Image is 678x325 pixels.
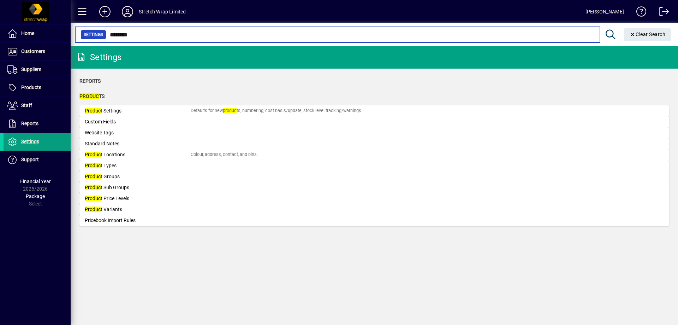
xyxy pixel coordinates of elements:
[630,31,666,37] span: Clear Search
[85,108,101,114] em: Produc
[79,105,669,116] a: Product SettingsDefaults for newproducts, numbering, cost basis/update, stock level tracking/warn...
[85,173,191,180] div: t Groups
[4,43,71,60] a: Customers
[79,193,669,204] a: Product Price Levels
[654,1,669,24] a: Logout
[79,182,669,193] a: Product Sub Groups
[79,138,669,149] a: Standard Notes
[84,31,103,38] span: Settings
[116,5,139,18] button: Profile
[85,152,101,157] em: Produc
[85,217,191,224] div: Pricebook Import Rules
[76,52,121,63] div: Settings
[85,185,101,190] em: Produc
[631,1,647,24] a: Knowledge Base
[79,171,669,182] a: Product Groups
[79,160,669,171] a: Product Types
[21,48,45,54] span: Customers
[85,195,191,202] div: t Price Levels
[85,206,191,213] div: t Variants
[223,108,237,113] em: produc
[26,193,45,199] span: Package
[79,93,105,99] span: ts
[79,93,99,99] em: Produc
[85,207,101,212] em: Produc
[21,85,41,90] span: Products
[79,116,669,127] a: Custom Fields
[79,215,669,226] a: Pricebook Import Rules
[21,157,39,162] span: Support
[4,115,71,133] a: Reports
[21,139,39,144] span: Settings
[85,174,101,179] em: Produc
[624,28,671,41] button: Clear
[79,149,669,160] a: Product LocationsColour, address, contact, and bins.
[85,107,191,115] div: t Settings
[94,5,116,18] button: Add
[21,103,32,108] span: Staff
[85,118,191,126] div: Custom Fields
[4,79,71,97] a: Products
[79,78,101,84] span: Reports
[585,6,624,17] div: [PERSON_NAME]
[85,129,191,137] div: Website Tags
[4,61,71,79] a: Suppliers
[85,162,191,169] div: t Types
[79,127,669,138] a: Website Tags
[21,121,38,126] span: Reports
[85,163,101,168] em: Produc
[4,25,71,42] a: Home
[85,151,191,158] div: t Locations
[20,179,51,184] span: Financial Year
[191,108,362,114] div: Defaults for new ts, numbering, cost basis/update, stock level tracking/warnings.
[139,6,186,17] div: Stretch Wrap Limited
[4,151,71,169] a: Support
[85,184,191,191] div: t Sub Groups
[4,97,71,115] a: Staff
[191,151,258,158] div: Colour, address, contact, and bins.
[79,204,669,215] a: Product Variants
[85,196,101,201] em: Produc
[85,140,191,147] div: Standard Notes
[21,66,41,72] span: Suppliers
[21,30,34,36] span: Home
